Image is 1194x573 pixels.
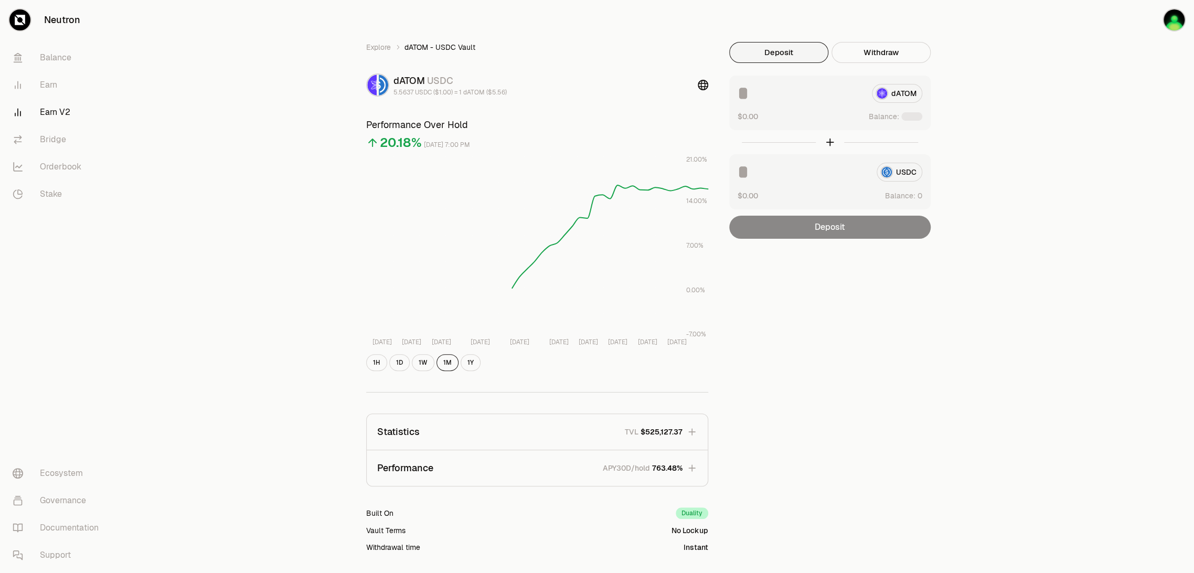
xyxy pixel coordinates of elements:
button: $0.00 [738,190,758,201]
button: 1M [436,354,459,371]
span: Balance: [869,111,899,122]
a: Documentation [4,514,113,542]
tspan: [DATE] [402,338,421,346]
tspan: [DATE] [471,338,490,346]
div: 20.18% [380,134,422,151]
img: dATOM Logo [367,75,377,95]
button: 1D [389,354,410,371]
tspan: [DATE] [431,338,451,346]
button: PerformanceAPY30D/hold763.48% [367,450,708,486]
span: 763.48% [652,463,683,473]
a: Balance [4,44,113,71]
tspan: 21.00% [686,155,707,164]
button: Withdraw [831,42,931,63]
div: Vault Terms [366,525,406,536]
p: APY30D/hold [603,463,650,473]
p: Statistics [377,425,420,439]
div: Built On [366,508,393,518]
button: StatisticsTVL$525,127.37 [367,414,708,450]
a: Bridge [4,126,113,153]
div: Withdrawal time [366,542,420,553]
h3: Performance Over Hold [366,118,708,132]
div: [DATE] 7:00 PM [424,139,470,151]
a: Ecosystem [4,460,113,487]
tspan: [DATE] [608,338,627,346]
img: USDC Logo [379,75,388,95]
tspan: [DATE] [372,338,392,346]
tspan: 14.00% [686,197,707,205]
tspan: [DATE] [510,338,529,346]
button: 1Y [461,354,481,371]
nav: breadcrumb [366,42,708,52]
p: TVL [625,427,638,437]
div: 5.5637 USDC ($1.00) = 1 dATOM ($5.56) [393,88,507,97]
a: Support [4,542,113,569]
tspan: 0.00% [686,286,705,294]
tspan: [DATE] [549,338,569,346]
span: USDC [427,75,453,87]
div: Duality [676,507,708,519]
p: Performance [377,461,433,475]
button: 1W [412,354,434,371]
tspan: 7.00% [686,241,703,250]
button: $0.00 [738,111,758,122]
span: $525,127.37 [641,427,683,437]
tspan: [DATE] [667,338,687,346]
tspan: [DATE] [637,338,657,346]
span: dATOM - USDC Vault [404,42,475,52]
tspan: [DATE] [579,338,598,346]
a: Stake [4,181,113,208]
div: No Lockup [671,525,708,536]
a: Orderbook [4,153,113,181]
img: Atom Wallet [1164,9,1185,30]
a: Governance [4,487,113,514]
span: Balance: [885,190,915,201]
a: Earn [4,71,113,99]
div: Instant [684,542,708,553]
div: dATOM [393,73,507,88]
a: Explore [366,42,391,52]
tspan: -7.00% [686,330,706,338]
a: Earn V2 [4,99,113,126]
button: 1H [366,354,387,371]
button: Deposit [729,42,828,63]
